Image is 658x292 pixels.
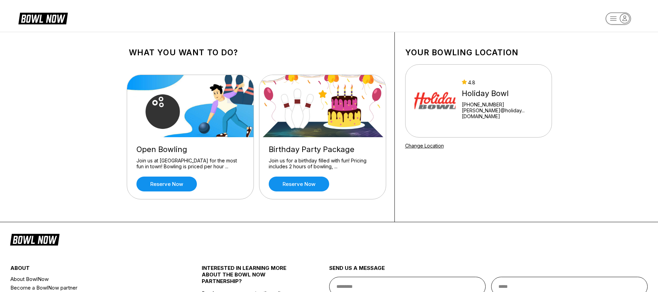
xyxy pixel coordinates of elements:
[462,89,542,98] div: Holiday Bowl
[10,283,170,292] a: Become a BowlNow partner
[405,48,552,57] h1: Your bowling location
[462,79,542,85] div: 4.8
[269,158,376,170] div: Join us for a birthday filled with fun! Pricing includes 2 hours of bowling, ...
[136,145,244,154] div: Open Bowling
[269,177,329,191] a: Reserve now
[127,75,254,137] img: Open Bowling
[202,265,297,290] div: INTERESTED IN LEARNING MORE ABOUT THE BOWL NOW PARTNERSHIP?
[10,275,170,283] a: About BowlNow
[259,75,387,137] img: Birthday Party Package
[129,48,384,57] h1: What you want to do?
[329,265,648,277] div: send us a message
[462,102,542,107] div: [PHONE_NUMBER]
[462,107,542,119] a: [PERSON_NAME]@holiday...[DOMAIN_NAME]
[269,145,376,154] div: Birthday Party Package
[136,177,197,191] a: Reserve now
[405,143,444,149] a: Change Location
[414,75,456,127] img: Holiday Bowl
[10,265,170,275] div: about
[136,158,244,170] div: Join us at [GEOGRAPHIC_DATA] for the most fun in town! Bowling is priced per hour ...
